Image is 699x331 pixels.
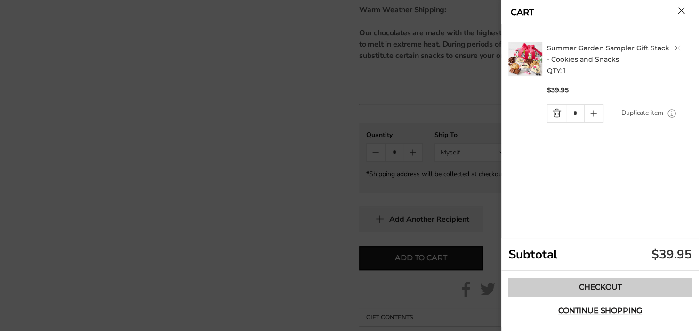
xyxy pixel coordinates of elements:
a: Checkout [508,278,692,297]
input: Quantity Input [566,105,584,122]
a: Summer Garden Sampler Gift Stack - Cookies and Snacks [547,44,669,64]
a: Delete product [675,45,680,51]
div: $39.95 [651,246,692,263]
a: Quantity plus button [585,105,603,122]
a: CART [511,8,534,16]
span: $39.95 [547,86,569,95]
a: Duplicate item [621,108,663,118]
img: C. Krueger's. image [508,42,542,76]
span: Continue shopping [558,307,642,315]
a: Quantity minus button [547,105,566,122]
button: Close cart [678,7,685,14]
button: Continue shopping [508,301,692,320]
div: Subtotal [501,238,699,271]
h2: QTY: 1 [547,42,695,76]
